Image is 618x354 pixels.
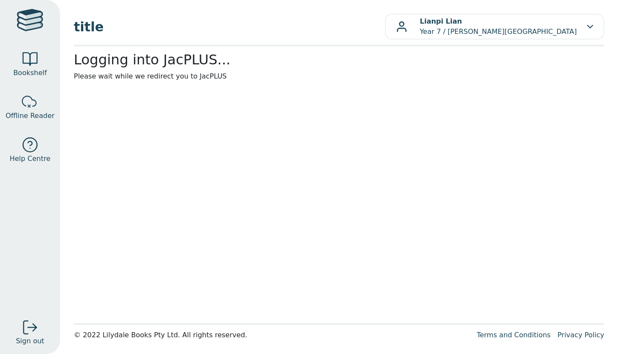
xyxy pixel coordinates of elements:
p: Year 7 / [PERSON_NAME][GEOGRAPHIC_DATA] [420,16,577,37]
span: title [74,17,385,36]
span: Bookshelf [13,68,47,78]
span: Help Centre [9,154,50,164]
h2: Logging into JacPLUS... [74,51,604,68]
a: Privacy Policy [557,331,604,339]
p: Please wait while we redirect you to JacPLUS [74,71,604,82]
span: Sign out [16,336,44,346]
button: Lianpi LianYear 7 / [PERSON_NAME][GEOGRAPHIC_DATA] [385,14,604,39]
a: Terms and Conditions [477,331,551,339]
div: © 2022 Lilydale Books Pty Ltd. All rights reserved. [74,330,470,340]
b: Lianpi Lian [420,17,462,25]
span: Offline Reader [6,111,55,121]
